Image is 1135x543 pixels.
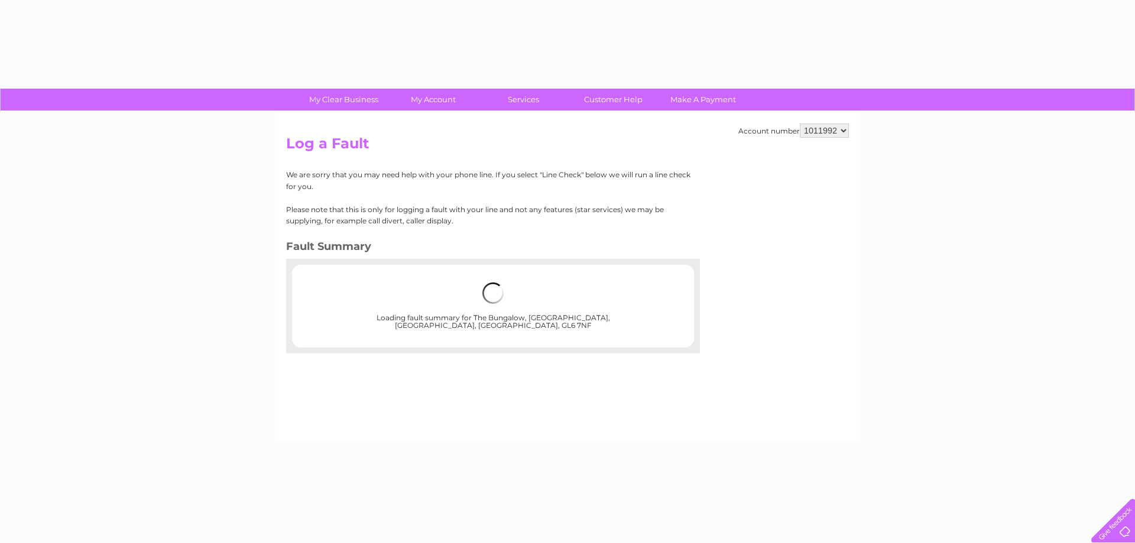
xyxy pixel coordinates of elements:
img: loading [482,282,504,304]
a: My Account [385,89,482,110]
h2: Log a Fault [286,135,849,158]
div: Account number [738,123,849,138]
a: Make A Payment [654,89,752,110]
div: Loading fault summary for The Bungalow, [GEOGRAPHIC_DATA], [GEOGRAPHIC_DATA], [GEOGRAPHIC_DATA], ... [330,271,656,342]
h3: Fault Summary [286,238,691,259]
a: My Clear Business [295,89,393,110]
p: We are sorry that you may need help with your phone line. If you select "Line Check" below we wil... [286,169,691,191]
a: Customer Help [565,89,662,110]
a: Services [475,89,572,110]
p: Please note that this is only for logging a fault with your line and not any features (star servi... [286,204,691,226]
